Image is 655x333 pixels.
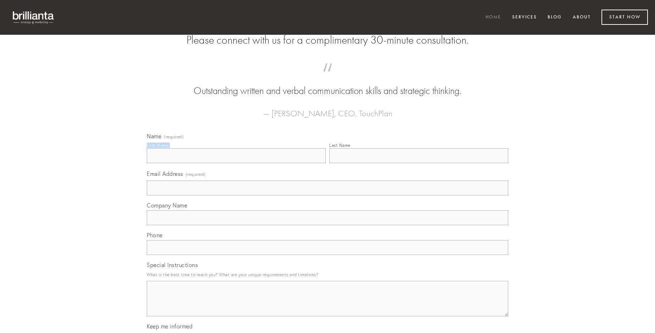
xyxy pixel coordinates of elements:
[158,70,497,84] span: “
[147,270,508,279] p: What is the best time to reach you? What are your unique requirements and timelines?
[543,12,566,23] a: Blog
[7,7,60,28] img: brillianta - research, strategy, marketing
[147,143,168,148] div: First Name
[508,12,542,23] a: Services
[147,232,163,239] span: Phone
[147,261,198,268] span: Special Instructions
[147,323,192,330] span: Keep me informed
[158,98,497,121] figcaption: — [PERSON_NAME], CEO, TouchPlan
[147,133,161,140] span: Name
[186,170,206,179] span: (required)
[158,70,497,98] blockquote: Outstanding written and verbal communication skills and strategic thinking.
[568,12,595,23] a: About
[601,10,648,25] a: Start Now
[147,33,508,47] h2: Please connect with us for a complimentary 30-minute consultation.
[164,135,184,139] span: (required)
[147,202,187,209] span: Company Name
[147,170,183,177] span: Email Address
[481,12,506,23] a: Home
[329,143,351,148] div: Last Name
